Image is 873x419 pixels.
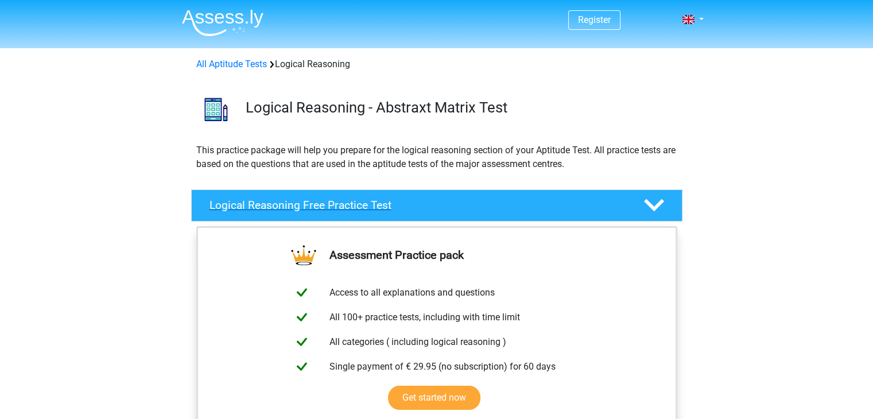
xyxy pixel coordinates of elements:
h3: Logical Reasoning - Abstraxt Matrix Test [246,99,673,117]
div: Logical Reasoning [192,57,682,71]
a: Logical Reasoning Free Practice Test [187,189,687,222]
p: This practice package will help you prepare for the logical reasoning section of your Aptitude Te... [196,143,677,171]
a: All Aptitude Tests [196,59,267,69]
a: Register [578,14,611,25]
a: Get started now [388,386,480,410]
img: logical reasoning [192,85,240,134]
img: Assessly [182,9,263,36]
h4: Logical Reasoning Free Practice Test [209,199,625,212]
